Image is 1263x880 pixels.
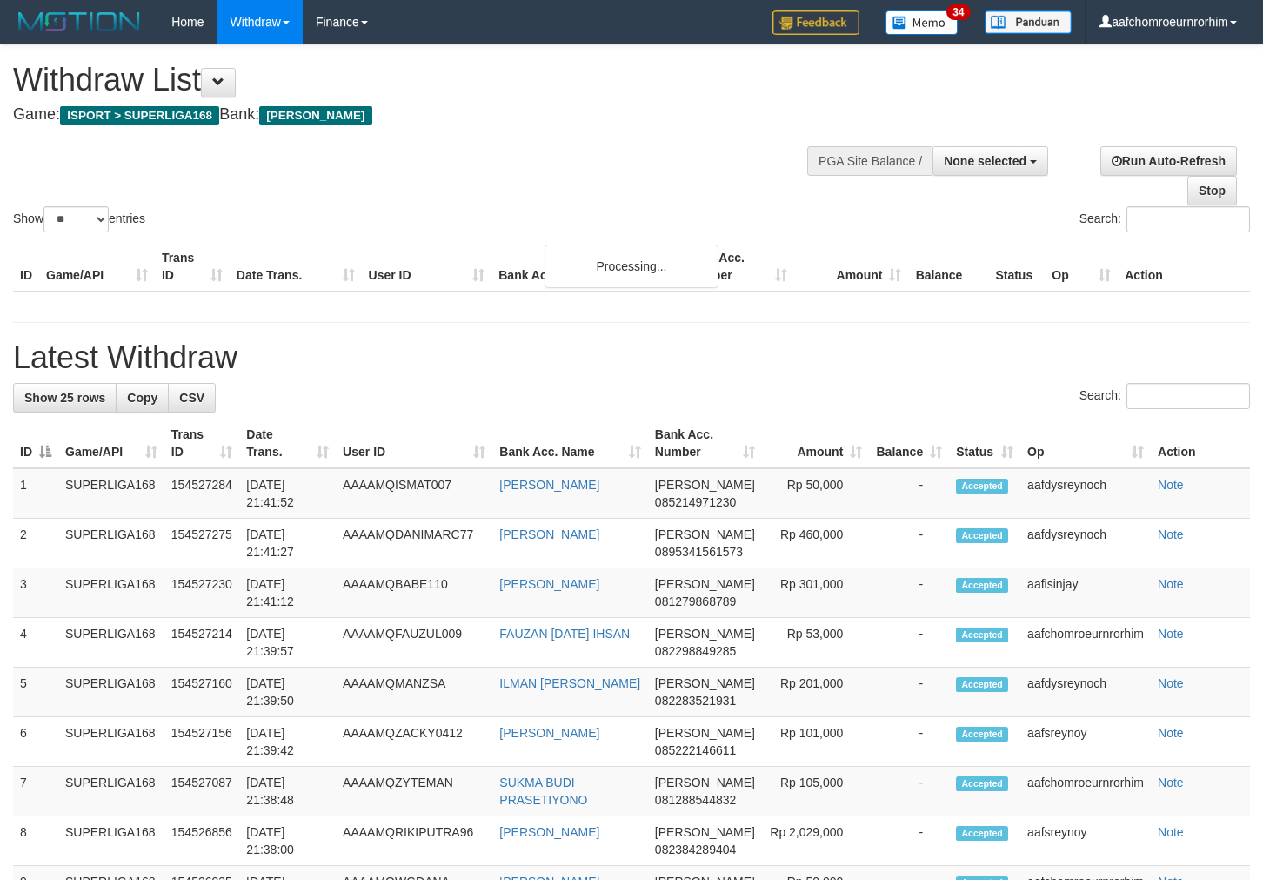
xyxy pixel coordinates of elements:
[956,528,1008,543] span: Accepted
[239,568,336,618] td: [DATE] 21:41:12
[13,668,58,717] td: 5
[869,767,949,816] td: -
[13,519,58,568] td: 2
[655,545,743,559] span: Copy 0895341561573 to clipboard
[1079,206,1250,232] label: Search:
[655,743,736,757] span: Copy 085222146611 to clipboard
[58,568,164,618] td: SUPERLIGA168
[13,816,58,866] td: 8
[239,618,336,668] td: [DATE] 21:39:57
[956,628,1008,642] span: Accepted
[239,816,336,866] td: [DATE] 21:38:00
[58,668,164,717] td: SUPERLIGA168
[1126,383,1250,409] input: Search:
[13,106,825,124] h4: Game: Bank:
[655,644,736,658] span: Copy 082298849285 to clipboard
[956,677,1008,692] span: Accepted
[956,826,1008,841] span: Accepted
[39,242,155,292] th: Game/API
[985,10,1072,34] img: panduan.png
[988,242,1045,292] th: Status
[655,676,755,690] span: [PERSON_NAME]
[1158,577,1184,591] a: Note
[239,419,336,468] th: Date Trans.: activate to sort column ascending
[1158,627,1184,641] a: Note
[762,419,869,468] th: Amount: activate to sort column ascending
[58,419,164,468] th: Game/API: activate to sort column ascending
[13,717,58,767] td: 6
[336,519,492,568] td: AAAAMQDANIMARC77
[499,527,599,541] a: [PERSON_NAME]
[869,717,949,767] td: -
[762,767,869,816] td: Rp 105,000
[1158,776,1184,789] a: Note
[13,9,145,35] img: MOTION_logo.png
[762,618,869,668] td: Rp 53,000
[869,568,949,618] td: -
[655,843,736,856] span: Copy 082384289404 to clipboard
[1118,242,1250,292] th: Action
[127,391,157,405] span: Copy
[239,717,336,767] td: [DATE] 21:39:42
[491,242,678,292] th: Bank Acc. Name
[164,717,240,767] td: 154527156
[885,10,959,35] img: Button%20Memo.svg
[908,242,988,292] th: Balance
[239,668,336,717] td: [DATE] 21:39:50
[655,793,736,807] span: Copy 081288544832 to clipboard
[655,595,736,608] span: Copy 081279868789 to clipboard
[655,495,736,509] span: Copy 085214971230 to clipboard
[762,717,869,767] td: Rp 101,000
[58,816,164,866] td: SUPERLIGA168
[1158,726,1184,740] a: Note
[655,527,755,541] span: [PERSON_NAME]
[336,717,492,767] td: AAAAMQZACKY0412
[239,767,336,816] td: [DATE] 21:38:48
[239,468,336,519] td: [DATE] 21:41:52
[1020,767,1151,816] td: aafchomroeurnrorhim
[13,383,117,413] a: Show 25 rows
[499,627,630,641] a: FAUZAN [DATE] IHSAN
[58,468,164,519] td: SUPERLIGA168
[336,668,492,717] td: AAAAMQMANZSA
[1020,568,1151,618] td: aafisinjay
[499,577,599,591] a: [PERSON_NAME]
[545,245,718,288] div: Processing...
[164,419,240,468] th: Trans ID: activate to sort column ascending
[13,206,145,232] label: Show entries
[772,10,859,35] img: Feedback.jpg
[58,717,164,767] td: SUPERLIGA168
[155,242,230,292] th: Trans ID
[336,419,492,468] th: User ID: activate to sort column ascending
[1020,519,1151,568] td: aafdysreynoch
[499,478,599,492] a: [PERSON_NAME]
[13,242,39,292] th: ID
[13,340,1250,375] h1: Latest Withdraw
[655,627,755,641] span: [PERSON_NAME]
[956,776,1008,791] span: Accepted
[1158,527,1184,541] a: Note
[869,468,949,519] td: -
[336,618,492,668] td: AAAAMQFAUZUL009
[1158,825,1184,839] a: Note
[13,419,58,468] th: ID: activate to sort column descending
[179,391,204,405] span: CSV
[1020,668,1151,717] td: aafdysreynoch
[58,618,164,668] td: SUPERLIGA168
[58,767,164,816] td: SUPERLIGA168
[956,727,1008,742] span: Accepted
[1020,816,1151,866] td: aafsreynoy
[762,816,869,866] td: Rp 2,029,000
[956,479,1008,494] span: Accepted
[762,568,869,618] td: Rp 301,000
[762,519,869,568] td: Rp 460,000
[1020,468,1151,519] td: aafdysreynoch
[168,383,216,413] a: CSV
[362,242,492,292] th: User ID
[762,668,869,717] td: Rp 201,000
[13,618,58,668] td: 4
[1020,618,1151,668] td: aafchomroeurnrorhim
[648,419,762,468] th: Bank Acc. Number: activate to sort column ascending
[336,568,492,618] td: AAAAMQBABE110
[1045,242,1118,292] th: Op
